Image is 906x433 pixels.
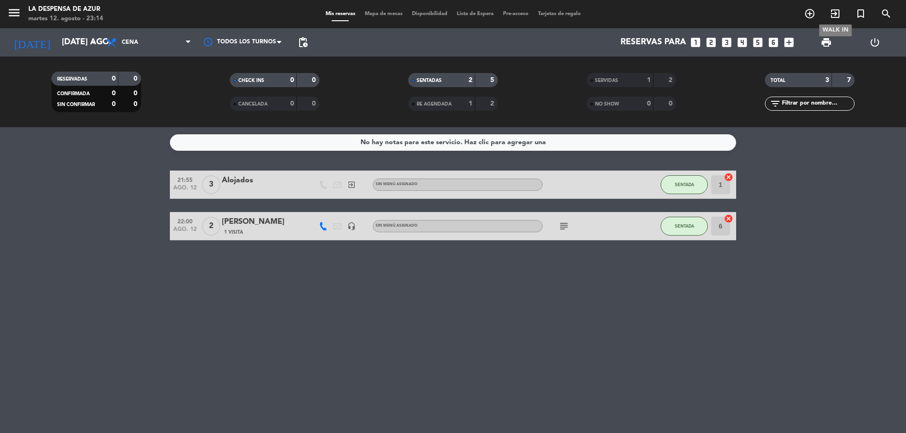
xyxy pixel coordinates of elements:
span: NO SHOW [595,102,619,106]
span: print [821,37,832,48]
i: turned_in_not [855,8,866,19]
i: looks_one [689,36,702,49]
input: Filtrar por nombre... [781,98,854,109]
i: looks_two [705,36,717,49]
i: subject [558,221,570,232]
strong: 2 [490,100,496,107]
span: Reservas para [621,38,686,47]
i: add_circle_outline [804,8,815,19]
button: SENTADA [661,217,708,236]
span: SIN CONFIRMAR [57,102,95,107]
strong: 2 [669,77,674,83]
i: cancel [724,172,733,182]
strong: 0 [112,75,116,82]
button: SENTADA [661,175,708,194]
strong: 0 [134,101,139,107]
div: LOG OUT [850,28,899,57]
strong: 5 [490,77,496,83]
span: Disponibilidad [407,11,452,16]
strong: 0 [647,100,651,107]
strong: 1 [647,77,651,83]
span: ago. 12 [173,185,197,196]
i: menu [7,6,21,20]
span: CANCELADA [238,102,268,106]
span: Sin menú asignado [376,182,418,186]
div: [PERSON_NAME] [222,216,302,228]
span: TOTAL [771,78,785,83]
i: filter_list [770,98,781,109]
div: No hay notas para este servicio. Haz clic para agregar una [361,137,546,148]
strong: 3 [825,77,829,83]
i: search [881,8,892,19]
span: Cena [122,39,138,46]
span: CONFIRMADA [57,91,90,96]
span: SENTADA [675,182,694,187]
span: Tarjetas de regalo [533,11,586,16]
span: RE AGENDADA [417,102,452,106]
span: SENTADAS [417,78,442,83]
i: looks_3 [721,36,733,49]
strong: 0 [669,100,674,107]
strong: 0 [134,75,139,82]
span: Mapa de mesas [360,11,407,16]
strong: 0 [134,90,139,97]
strong: 2 [469,77,472,83]
span: 21:55 [173,174,197,185]
div: La Despensa de Azur [28,5,103,14]
strong: 1 [469,100,472,107]
i: looks_4 [736,36,748,49]
i: arrow_drop_down [88,37,99,48]
i: looks_5 [752,36,764,49]
strong: 0 [290,100,294,107]
span: 22:00 [173,215,197,226]
span: Sin menú asignado [376,224,418,228]
i: [DATE] [7,32,57,53]
i: cancel [724,214,733,223]
span: Lista de Espera [452,11,498,16]
span: pending_actions [297,37,309,48]
i: power_settings_new [869,37,881,48]
i: headset_mic [347,222,356,230]
span: SENTADA [675,223,694,229]
strong: 0 [290,77,294,83]
span: 3 [202,175,220,194]
strong: 0 [112,101,116,107]
div: WALK IN [819,25,852,36]
span: CHECK INS [238,78,264,83]
span: 1 Visita [224,229,243,236]
span: RESERVADAS [57,77,87,82]
span: 2 [202,217,220,236]
span: Pre-acceso [498,11,533,16]
div: Alojados [222,174,302,187]
strong: 0 [312,77,318,83]
span: SERVIDAS [595,78,618,83]
i: exit_to_app [830,8,841,19]
span: Mis reservas [321,11,360,16]
i: exit_to_app [347,180,356,189]
span: ago. 12 [173,226,197,237]
i: looks_6 [767,36,780,49]
strong: 7 [847,77,853,83]
i: add_box [783,36,795,49]
strong: 0 [112,90,116,97]
button: menu [7,6,21,23]
strong: 0 [312,100,318,107]
div: martes 12. agosto - 23:14 [28,14,103,24]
